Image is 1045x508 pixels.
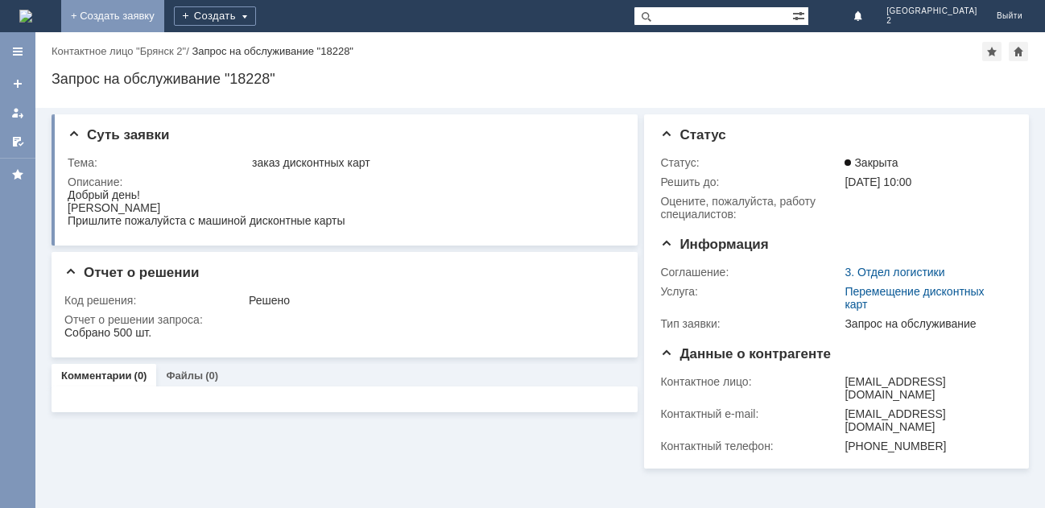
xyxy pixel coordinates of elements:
span: Закрыта [845,156,898,169]
span: Отчет о решении [64,265,199,280]
a: Мои согласования [5,129,31,155]
div: Запрос на обслуживание "18228" [52,71,1029,87]
a: Файлы [166,370,203,382]
span: Информация [660,237,768,252]
div: Контактный e-mail: [660,407,841,420]
div: Тема: [68,156,249,169]
div: (0) [205,370,218,382]
span: [GEOGRAPHIC_DATA] [886,6,977,16]
div: Oцените, пожалуйста, работу специалистов: [660,195,841,221]
div: Тип заявки: [660,317,841,330]
a: Контактное лицо "Брянск 2" [52,45,186,57]
a: 3. Отдел логистики [845,266,944,279]
div: (0) [134,370,147,382]
div: Описание: [68,176,619,188]
span: Статус [660,127,725,142]
span: Суть заявки [68,127,169,142]
span: 2 [886,16,977,26]
span: Расширенный поиск [792,7,808,23]
span: [DATE] 10:00 [845,176,911,188]
a: Мои заявки [5,100,31,126]
a: Создать заявку [5,71,31,97]
div: Запрос на обслуживание "18228" [192,45,353,57]
div: / [52,45,192,57]
div: Код решения: [64,294,246,307]
div: Сделать домашней страницей [1009,42,1028,61]
div: Контактное лицо: [660,375,841,388]
div: [PHONE_NUMBER] [845,440,1006,452]
div: заказ дисконтных карт [252,156,616,169]
span: Данные о контрагенте [660,346,831,361]
a: Комментарии [61,370,132,382]
div: Запрос на обслуживание [845,317,1006,330]
div: [EMAIL_ADDRESS][DOMAIN_NAME] [845,407,1006,433]
div: Добавить в избранное [982,42,1002,61]
a: Перемещение дисконтных карт [845,285,984,311]
div: Создать [174,6,256,26]
div: Контактный телефон: [660,440,841,452]
a: Перейти на домашнюю страницу [19,10,32,23]
div: Решить до: [660,176,841,188]
div: [EMAIL_ADDRESS][DOMAIN_NAME] [845,375,1006,401]
div: Соглашение: [660,266,841,279]
img: logo [19,10,32,23]
div: Услуга: [660,285,841,298]
div: Решено [249,294,616,307]
div: Статус: [660,156,841,169]
div: Отчет о решении запроса: [64,313,619,326]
